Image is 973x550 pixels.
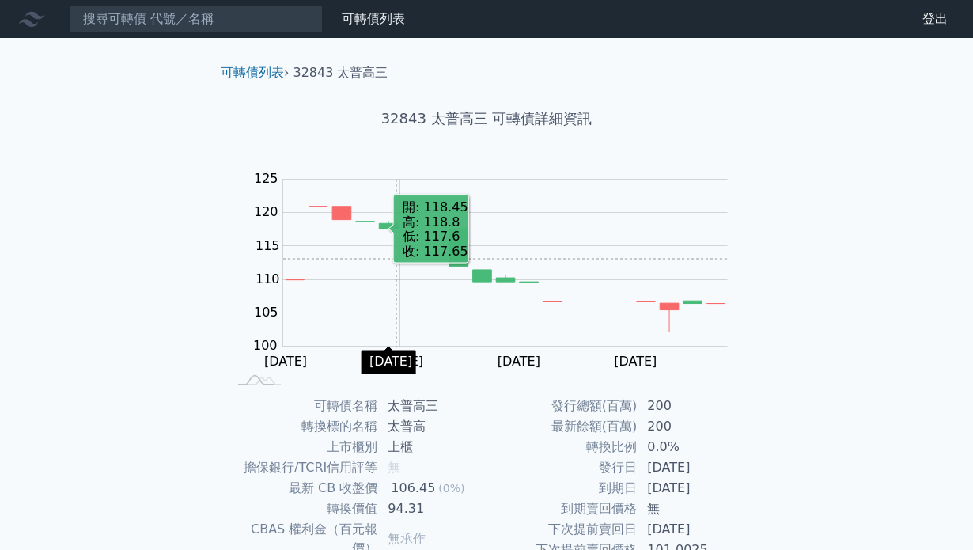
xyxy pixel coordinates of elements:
td: 發行日 [486,457,638,478]
a: 可轉債列表 [342,11,405,26]
td: [DATE] [638,478,746,499]
tspan: 120 [254,204,278,219]
tspan: 100 [253,338,278,353]
td: 轉換標的名稱 [227,416,378,437]
td: 最新餘額(百萬) [486,416,638,437]
g: Chart [245,171,752,369]
li: 32843 太普高三 [293,63,388,82]
td: 轉換比例 [486,437,638,457]
td: 94.31 [378,499,486,519]
td: 上櫃 [378,437,486,457]
tspan: [DATE] [498,354,540,369]
td: 到期賣回價格 [486,499,638,519]
td: 發行總額(百萬) [486,396,638,416]
td: 太普高 [378,416,486,437]
td: 到期日 [486,478,638,499]
span: (0%) [438,482,464,495]
td: 擔保銀行/TCRI信用評等 [227,457,378,478]
a: 可轉債列表 [221,65,284,80]
tspan: 110 [256,271,280,286]
td: 下次提前賣回日 [486,519,638,540]
li: › [221,63,289,82]
td: 太普高三 [378,396,486,416]
tspan: [DATE] [614,354,657,369]
tspan: [DATE] [380,354,423,369]
td: 200 [638,396,746,416]
tspan: 105 [254,305,278,320]
td: 上市櫃別 [227,437,378,457]
span: 無 [388,460,400,475]
td: 可轉債名稱 [227,396,378,416]
tspan: 115 [256,238,280,253]
tspan: [DATE] [264,354,307,369]
tspan: 125 [254,171,278,186]
td: 無 [638,499,746,519]
td: 200 [638,416,746,437]
td: 最新 CB 收盤價 [227,478,378,499]
input: 搜尋可轉債 代號／名稱 [70,6,323,32]
td: 轉換價值 [227,499,378,519]
td: [DATE] [638,457,746,478]
span: 無承作 [388,531,426,546]
a: 登出 [910,6,960,32]
td: [DATE] [638,519,746,540]
h1: 32843 太普高三 可轉債詳細資訊 [208,108,765,130]
div: 106.45 [388,479,438,498]
td: 0.0% [638,437,746,457]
